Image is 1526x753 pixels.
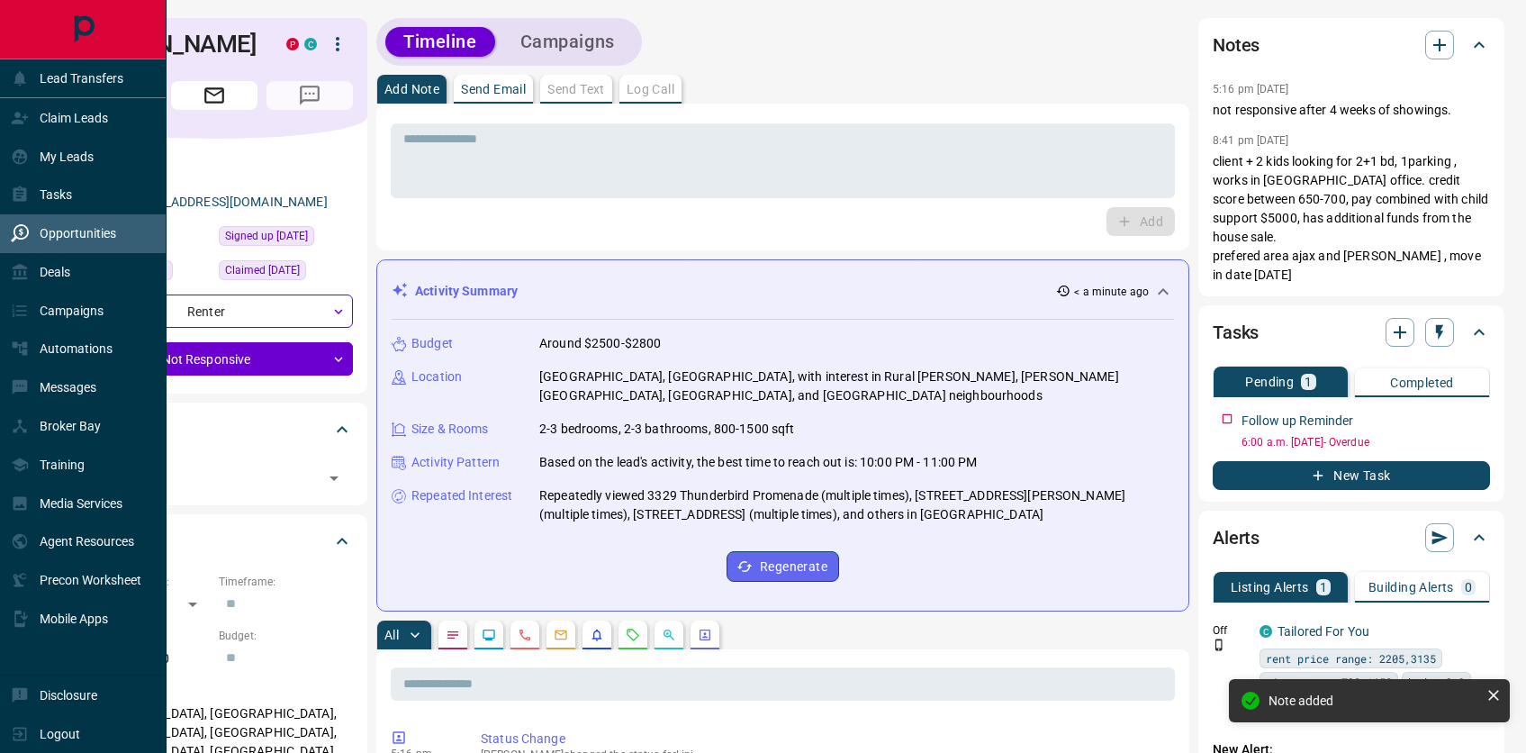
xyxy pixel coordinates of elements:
span: size range: 720,1650 [1266,673,1392,691]
div: condos.ca [1260,625,1272,638]
button: Campaigns [502,27,633,57]
h2: Tasks [1213,318,1259,347]
span: Signed up [DATE] [225,227,308,245]
button: Open [321,466,347,491]
span: Claimed [DATE] [225,261,300,279]
p: Off [1213,622,1249,639]
p: Timeframe: [219,574,353,590]
p: Areas Searched: [76,683,353,699]
p: < a minute ago [1074,284,1149,300]
span: No Number [266,81,353,110]
p: Completed [1390,376,1454,389]
div: Alerts [1213,516,1490,559]
p: All [384,629,399,641]
h2: Alerts [1213,523,1260,552]
p: Location [411,367,462,386]
a: [EMAIL_ADDRESS][DOMAIN_NAME] [124,195,328,209]
p: Budget: [219,628,353,644]
p: [GEOGRAPHIC_DATA], [GEOGRAPHIC_DATA], with interest in Rural [PERSON_NAME], [PERSON_NAME][GEOGRAP... [539,367,1174,405]
div: Renter [76,295,353,328]
p: Budget [411,334,453,353]
div: Tasks [1213,311,1490,354]
svg: Agent Actions [698,628,712,642]
p: Follow up Reminder [1242,412,1353,431]
div: condos.ca [304,38,317,50]
p: Listing Alerts [1231,581,1309,594]
div: Note added [1269,694,1479,708]
button: Regenerate [727,551,839,582]
div: Criteria [76,520,353,563]
p: Send Email [461,83,526,95]
p: 0 [1465,581,1472,594]
p: 1 [1320,581,1327,594]
div: Tue Jun 17 2025 [219,260,353,286]
svg: Opportunities [662,628,676,642]
p: 8:41 pm [DATE] [1213,134,1289,147]
svg: Push Notification Only [1213,639,1225,651]
p: Status Change [481,730,1168,748]
div: Activity Summary< a minute ago [392,275,1174,308]
svg: Lead Browsing Activity [482,628,496,642]
p: 6:00 a.m. [DATE] - Overdue [1242,434,1490,450]
div: Not Responsive [76,342,353,376]
div: Tags [76,408,353,451]
p: Pending [1245,376,1294,388]
svg: Listing Alerts [590,628,604,642]
p: Add Note [384,83,439,95]
span: beds: 2-2 [1408,673,1465,691]
a: Tailored For You [1278,624,1369,639]
p: Around $2500-$2800 [539,334,661,353]
svg: Notes [446,628,460,642]
p: 5:16 pm [DATE] [1213,83,1289,95]
div: Notes [1213,23,1490,67]
svg: Calls [518,628,532,642]
h2: Notes [1213,31,1260,59]
p: 2-3 bedrooms, 2-3 bathrooms, 800-1500 sqft [539,420,795,439]
p: Building Alerts [1368,581,1454,594]
svg: Requests [626,628,640,642]
p: Size & Rooms [411,420,489,439]
button: New Task [1213,461,1490,490]
p: client + 2 kids looking for 2+1 bd, 1parking , works in [GEOGRAPHIC_DATA] office. credit score be... [1213,152,1490,285]
p: Activity Summary [415,282,518,301]
span: rent price range: 2205,3135 [1266,649,1436,667]
p: Repeatedly viewed 3329 Thunderbird Promenade (multiple times), [STREET_ADDRESS][PERSON_NAME] (mul... [539,486,1174,524]
div: property.ca [286,38,299,50]
p: Activity Pattern [411,453,500,472]
button: Timeline [385,27,495,57]
span: Email [171,81,257,110]
p: not responsive after 4 weeks of showings. [1213,101,1490,120]
p: Based on the lead's activity, the best time to reach out is: 10:00 PM - 11:00 PM [539,453,978,472]
div: Tue Jun 17 2025 [219,226,353,251]
svg: Emails [554,628,568,642]
h1: [PERSON_NAME] [76,30,259,59]
p: Repeated Interest [411,486,512,505]
p: 1 [1305,376,1312,388]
